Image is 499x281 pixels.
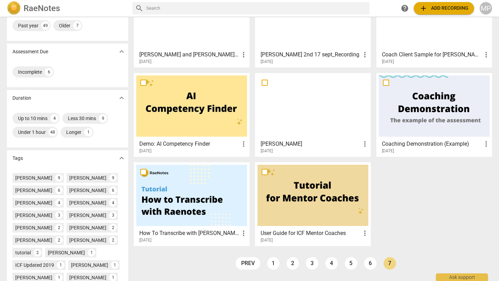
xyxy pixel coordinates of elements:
[55,236,63,244] div: 2
[116,93,127,103] button: Show more
[236,257,260,270] a: prev
[69,187,106,194] div: [PERSON_NAME]
[12,48,48,55] p: Assessment Due
[50,114,59,123] div: 4
[73,21,81,30] div: 7
[12,94,31,102] p: Duration
[139,237,151,243] span: [DATE]
[345,257,357,270] a: Page 5
[15,274,52,281] div: [PERSON_NAME]
[71,262,108,269] div: [PERSON_NAME]
[109,236,117,244] div: 2
[361,51,369,59] span: more_vert
[116,153,127,163] button: Show more
[261,229,361,237] h3: User Guide for ICF Mentor Coaches
[69,237,106,244] div: [PERSON_NAME]
[146,3,367,14] input: Search
[15,249,31,256] div: tutorial
[24,3,60,13] h2: RaeNotes
[109,199,117,207] div: 4
[267,257,280,270] a: Page 1
[257,75,368,154] a: [PERSON_NAME][DATE]
[401,4,409,12] span: help
[15,187,52,194] div: [PERSON_NAME]
[48,249,85,256] div: [PERSON_NAME]
[116,46,127,57] button: Show more
[7,1,21,15] img: Logo
[18,115,47,122] div: Up to 10 mins
[12,155,23,162] p: Tags
[261,148,273,154] span: [DATE]
[382,59,394,65] span: [DATE]
[66,129,81,136] div: Longer
[239,51,248,59] span: more_vert
[69,199,106,206] div: [PERSON_NAME]
[55,199,63,207] div: 4
[18,129,46,136] div: Under 1 hour
[436,273,488,281] div: Ask support
[361,140,369,148] span: more_vert
[117,47,126,56] span: expand_more
[419,4,428,12] span: add
[382,140,482,148] h3: Coaching Demonstration (Example)
[135,4,143,12] span: search
[68,115,96,122] div: Less 30 mins
[88,249,95,256] div: 1
[59,22,70,29] div: Older
[7,1,127,15] a: LogoRaeNotes
[384,257,396,270] a: Page 7 is your current page
[15,237,52,244] div: [PERSON_NAME]
[41,21,50,30] div: 49
[109,211,117,219] div: 3
[15,212,52,219] div: [PERSON_NAME]
[139,51,239,59] h3: Aletha and Greg Audio Sept 18
[482,140,490,148] span: more_vert
[55,211,63,219] div: 3
[306,257,318,270] a: Page 3
[139,229,239,237] h3: How To Transcribe with RaeNotes
[414,2,474,15] button: Upload
[55,174,63,182] div: 9
[15,199,52,206] div: [PERSON_NAME]
[287,257,299,270] a: Page 2
[399,2,411,15] a: Help
[111,261,119,269] div: 1
[261,237,273,243] span: [DATE]
[109,224,117,232] div: 2
[57,261,64,269] div: 1
[325,257,338,270] a: Page 4
[139,148,151,154] span: [DATE]
[34,249,41,256] div: 2
[55,224,63,232] div: 2
[361,229,369,237] span: more_vert
[99,114,107,123] div: 9
[15,174,52,181] div: [PERSON_NAME]
[257,165,368,243] a: User Guide for ICF Mentor Coaches[DATE]
[480,2,492,15] button: MP
[139,59,151,65] span: [DATE]
[364,257,377,270] a: Page 6
[69,224,106,231] div: [PERSON_NAME]
[261,59,273,65] span: [DATE]
[18,22,38,29] div: Past year
[109,174,117,182] div: 9
[45,68,53,76] div: 6
[69,174,106,181] div: [PERSON_NAME]
[379,75,490,154] a: Coaching Demonstration (Example)[DATE]
[136,165,247,243] a: How To Transcribe with [PERSON_NAME][DATE]
[117,154,126,162] span: expand_more
[49,128,57,136] div: 48
[84,128,93,136] div: 1
[15,224,52,231] div: [PERSON_NAME]
[382,51,482,59] h3: Coach Client Sample for Melanie
[139,140,239,148] h3: Demo: AI Competency Finder
[69,274,106,281] div: [PERSON_NAME]
[15,262,54,269] div: ICF Updated 2019
[261,51,361,59] h3: Terry 2nd 17 sept_Recording
[261,140,361,148] h3: Matthew
[18,69,42,75] div: Incomplete
[239,140,248,148] span: more_vert
[117,94,126,102] span: expand_more
[239,229,248,237] span: more_vert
